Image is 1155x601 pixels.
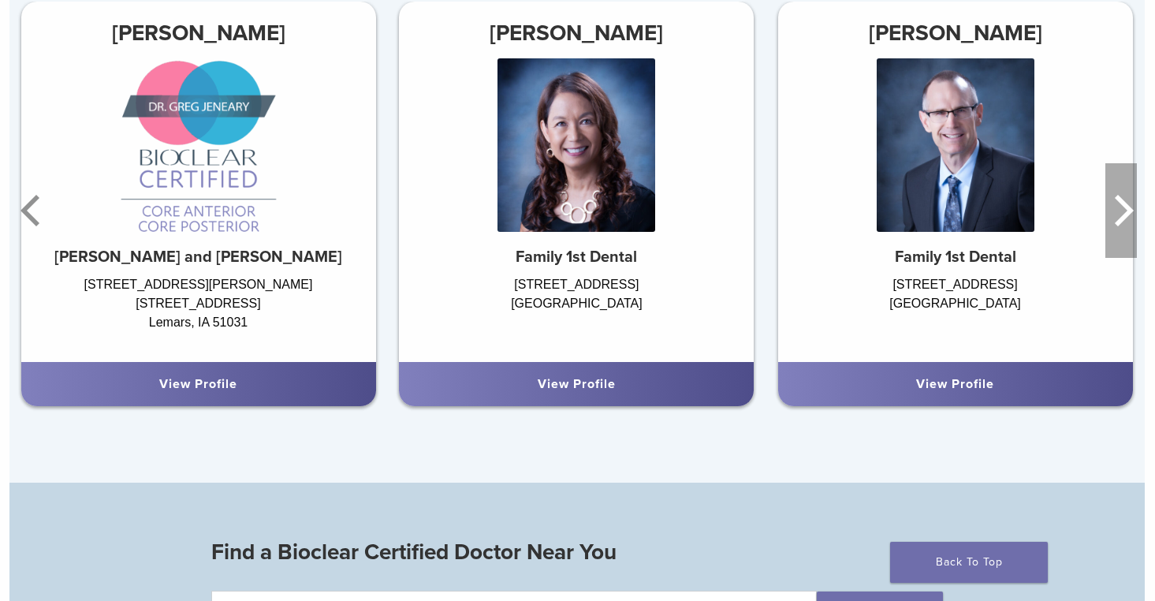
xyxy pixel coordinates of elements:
[17,163,49,258] button: Previous
[890,542,1048,583] a: Back To Top
[497,58,655,232] img: Dr. Jane Lilly
[778,275,1133,346] div: [STREET_ADDRESS] [GEOGRAPHIC_DATA]
[778,14,1133,52] h3: [PERSON_NAME]
[895,248,1016,267] strong: Family 1st Dental
[211,533,943,571] h3: Find a Bioclear Certified Doctor Near You
[877,58,1034,232] img: Dr. Kevin Lilly
[54,248,342,267] strong: [PERSON_NAME] and [PERSON_NAME]
[21,275,376,346] div: [STREET_ADDRESS][PERSON_NAME] [STREET_ADDRESS] Lemars, IA 51031
[538,376,616,392] a: View Profile
[916,376,994,392] a: View Profile
[516,248,637,267] strong: Family 1st Dental
[120,58,278,232] img: Dr. Greg Jeneary
[399,14,754,52] h3: [PERSON_NAME]
[159,376,237,392] a: View Profile
[399,275,754,346] div: [STREET_ADDRESS] [GEOGRAPHIC_DATA]
[1105,163,1137,258] button: Next
[21,14,376,52] h3: [PERSON_NAME]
